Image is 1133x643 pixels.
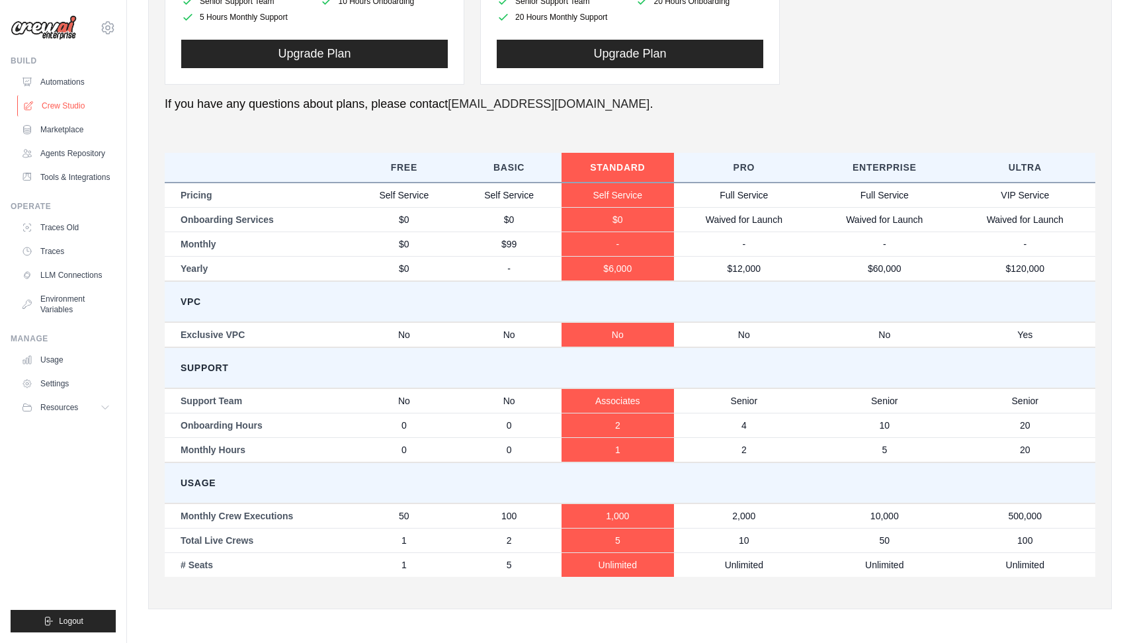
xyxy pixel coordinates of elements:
[456,153,562,183] th: Basic
[165,503,351,529] td: Monthly Crew Executions
[814,388,954,413] td: Senior
[351,413,456,437] td: 0
[165,437,351,462] td: Monthly Hours
[40,402,78,413] span: Resources
[351,153,456,183] th: Free
[165,528,351,552] td: Total Live Crews
[456,413,562,437] td: 0
[562,388,674,413] td: Associates
[1067,579,1133,643] iframe: Chat Widget
[456,322,562,347] td: No
[955,256,1096,281] td: $120,000
[955,183,1096,208] td: VIP Service
[16,217,116,238] a: Traces Old
[165,232,351,256] td: Monthly
[16,373,116,394] a: Settings
[351,256,456,281] td: $0
[562,528,674,552] td: 5
[562,552,674,577] td: Unlimited
[674,413,814,437] td: 4
[955,552,1096,577] td: Unlimited
[16,349,116,370] a: Usage
[814,528,954,552] td: 50
[165,322,351,347] td: Exclusive VPC
[11,333,116,344] div: Manage
[814,207,954,232] td: Waived for Launch
[814,503,954,529] td: 10,000
[165,256,351,281] td: Yearly
[674,256,814,281] td: $12,000
[351,503,456,529] td: 50
[955,207,1096,232] td: Waived for Launch
[562,183,674,208] td: Self Service
[165,207,351,232] td: Onboarding Services
[351,232,456,256] td: $0
[11,15,77,40] img: Logo
[562,503,674,529] td: 1,000
[562,232,674,256] td: -
[165,552,351,577] td: # Seats
[16,288,116,320] a: Environment Variables
[955,232,1096,256] td: -
[181,40,448,68] button: Upgrade Plan
[11,201,116,212] div: Operate
[456,388,562,413] td: No
[165,347,1095,388] td: Support
[456,207,562,232] td: $0
[814,232,954,256] td: -
[814,552,954,577] td: Unlimited
[674,232,814,256] td: -
[456,232,562,256] td: $99
[165,413,351,437] td: Onboarding Hours
[456,552,562,577] td: 5
[814,413,954,437] td: 10
[351,183,456,208] td: Self Service
[562,413,674,437] td: 2
[674,503,814,529] td: 2,000
[456,503,562,529] td: 100
[674,388,814,413] td: Senior
[814,322,954,347] td: No
[16,119,116,140] a: Marketplace
[351,322,456,347] td: No
[165,183,351,208] td: Pricing
[814,153,954,183] th: Enterprise
[17,95,117,116] a: Crew Studio
[497,11,625,24] li: 20 Hours Monthly Support
[16,265,116,286] a: LLM Connections
[351,388,456,413] td: No
[674,528,814,552] td: 10
[955,388,1096,413] td: Senior
[674,183,814,208] td: Full Service
[456,528,562,552] td: 2
[11,56,116,66] div: Build
[351,528,456,552] td: 1
[456,183,562,208] td: Self Service
[11,610,116,632] button: Logout
[562,256,674,281] td: $6,000
[955,437,1096,462] td: 20
[674,322,814,347] td: No
[456,437,562,462] td: 0
[674,552,814,577] td: Unlimited
[497,40,763,68] button: Upgrade Plan
[16,241,116,262] a: Traces
[351,437,456,462] td: 0
[165,462,1095,503] td: Usage
[16,167,116,188] a: Tools & Integrations
[562,437,674,462] td: 1
[955,322,1096,347] td: Yes
[351,207,456,232] td: $0
[955,528,1096,552] td: 100
[955,413,1096,437] td: 20
[674,437,814,462] td: 2
[181,11,310,24] li: 5 Hours Monthly Support
[448,97,650,110] a: [EMAIL_ADDRESS][DOMAIN_NAME]
[674,207,814,232] td: Waived for Launch
[16,71,116,93] a: Automations
[59,616,83,626] span: Logout
[955,153,1096,183] th: Ultra
[16,397,116,418] button: Resources
[674,153,814,183] th: Pro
